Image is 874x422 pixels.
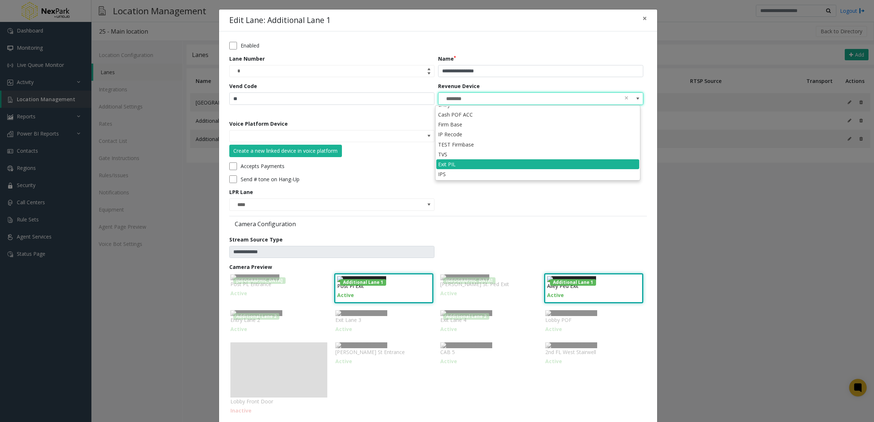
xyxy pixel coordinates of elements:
[440,274,489,280] img: Camera Preview 3
[545,342,597,348] img: Camera Preview 39
[233,313,279,320] span: Additional Lane 2
[440,310,492,316] img: Camera Preview 34
[335,357,432,365] p: Active
[436,119,639,129] li: Firm Base
[436,110,639,119] li: Cash POF ACC
[230,316,327,324] p: Entry Lane 2
[436,149,639,159] li: TVS
[440,280,537,288] p: [PERSON_NAME] St. Ped Exit
[335,342,387,348] img: Camera Preview 37
[230,398,327,405] p: Lobby Front Door
[337,291,430,299] p: Active
[335,325,432,333] p: Active
[547,291,640,299] p: Active
[230,407,327,414] p: Inactive
[230,274,279,280] img: Camera Preview 1
[545,357,642,365] p: Active
[550,279,596,286] span: Additional Lane 1
[443,277,496,284] span: [GEOGRAPHIC_DATA]
[637,9,652,27] button: Close
[545,316,642,324] p: Lobby POF
[230,289,327,297] p: Active
[440,325,537,333] p: Active
[545,325,642,333] p: Active
[424,71,434,77] span: Decrease value
[643,13,647,23] span: ×
[436,140,639,149] li: TEST Firmbase
[230,130,393,142] input: NO DATA FOUND
[340,279,386,286] span: Additional Lane 1
[547,282,640,290] p: Alley Ped Exit
[233,277,286,284] span: [GEOGRAPHIC_DATA]
[444,105,638,111] small: Vend will be performed using API integration with IPParking
[229,220,436,228] label: Camera Configuration
[229,145,342,157] button: Create a new linked device in voice platform
[624,94,629,102] span: clear
[229,236,283,243] label: Stream Source Type
[438,55,456,62] label: Name
[436,169,639,179] li: IPS
[229,188,253,196] label: LPR Lane
[440,289,537,297] p: Active
[337,276,386,282] img: Camera Preview 2
[229,120,288,128] label: Voice Platform Device
[229,55,265,62] label: Lane Number
[443,313,489,320] span: Additional Lane 2
[230,310,282,316] img: Camera Preview 32
[230,342,327,397] img: camera-preview-placeholder.jpg
[424,65,434,71] span: Increase value
[440,348,537,356] p: CAB 5
[440,342,492,348] img: Camera Preview 38
[335,348,432,356] p: [PERSON_NAME] St Entrance
[545,348,642,356] p: 2nd FL West Stairwell
[241,175,300,183] label: Send # tone on Hang-Up
[436,159,639,169] li: Exit PIL
[241,42,259,49] label: Enabled
[545,310,597,316] img: Camera Preview 35
[436,129,639,139] li: IP Recode
[337,282,430,290] p: Post Pl Exit
[440,316,537,324] p: Exit Lane 4
[230,280,327,288] p: Post PL Entrance
[229,263,272,271] label: Camera Preview
[335,310,387,316] img: Camera Preview 33
[229,15,331,26] h4: Edit Lane: Additional Lane 1
[229,82,257,90] label: Vend Code
[440,357,537,365] p: Active
[335,316,432,324] p: Exit Lane 3
[241,162,285,170] label: Accepts Payments
[438,82,480,90] label: Revenue Device
[230,325,327,333] p: Active
[233,147,338,155] div: Create a new linked device in voice platform
[547,276,596,282] img: Camera Preview 4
